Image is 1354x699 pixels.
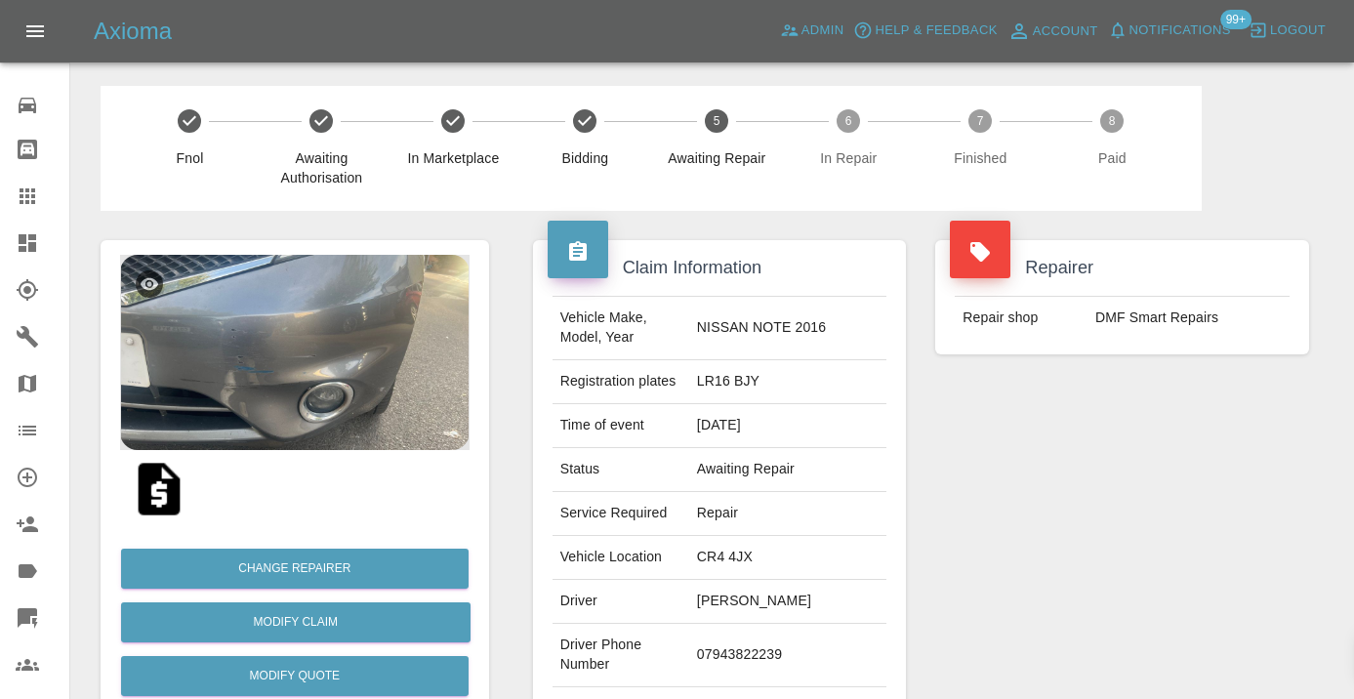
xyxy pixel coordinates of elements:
a: Modify Claim [121,602,471,642]
h4: Claim Information [548,255,892,281]
td: [PERSON_NAME] [689,580,886,624]
span: Account [1033,21,1098,43]
td: DMF Smart Repairs [1087,297,1290,340]
text: 8 [1109,114,1116,128]
span: Help & Feedback [875,20,997,42]
td: Registration plates [553,360,689,404]
td: Service Required [553,492,689,536]
span: Fnol [132,148,248,168]
span: In Marketplace [395,148,512,168]
td: [DATE] [689,404,886,448]
span: Awaiting Repair [659,148,775,168]
button: Help & Feedback [848,16,1002,46]
span: 99+ [1220,10,1251,29]
span: Logout [1270,20,1326,42]
td: Awaiting Repair [689,448,886,492]
td: Driver Phone Number [553,624,689,687]
td: Status [553,448,689,492]
text: 5 [714,114,720,128]
span: Paid [1054,148,1170,168]
td: CR4 4JX [689,536,886,580]
button: Notifications [1103,16,1236,46]
td: LR16 BJY [689,360,886,404]
img: 5dd58328-d8f5-4b04-a459-20e31e4a77da [120,255,470,450]
span: Notifications [1129,20,1231,42]
text: 7 [977,114,984,128]
button: Open drawer [12,8,59,55]
span: Awaiting Authorisation [264,148,380,187]
td: Driver [553,580,689,624]
button: Change Repairer [121,549,469,589]
span: Bidding [527,148,643,168]
img: qt_1SD0SQA4aDea5wMjWbLpwSgF [128,458,190,520]
span: Finished [923,148,1039,168]
a: Admin [775,16,849,46]
h5: Axioma [94,16,172,47]
span: In Repair [791,148,907,168]
button: Logout [1244,16,1331,46]
a: Account [1003,16,1103,47]
text: 6 [845,114,852,128]
h4: Repairer [950,255,1294,281]
span: Admin [801,20,844,42]
td: Vehicle Location [553,536,689,580]
td: NISSAN NOTE 2016 [689,297,886,360]
td: Vehicle Make, Model, Year [553,297,689,360]
td: Repair [689,492,886,536]
td: Time of event [553,404,689,448]
button: Modify Quote [121,656,469,696]
td: Repair shop [955,297,1087,340]
td: 07943822239 [689,624,886,687]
